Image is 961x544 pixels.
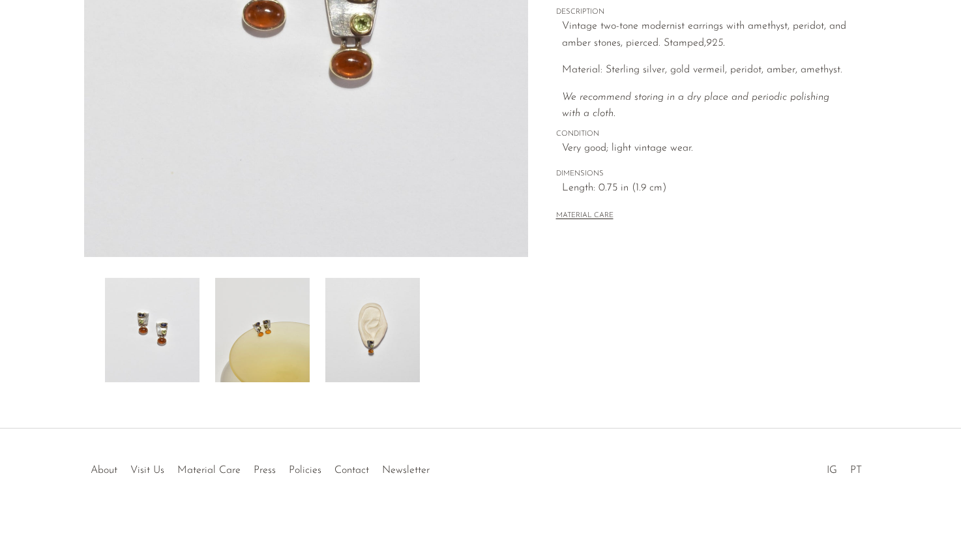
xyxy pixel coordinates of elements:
[562,62,850,79] p: Material: Sterling silver, gold vermeil, peridot, amber, amethyst.
[556,211,614,221] button: MATERIAL CARE
[850,465,862,476] a: PT
[562,18,850,52] p: Vintage two-tone modernist earrings with amethyst, peridot, and amber stones, pierced. Stamped,
[289,465,321,476] a: Policies
[325,278,420,382] img: Amethyst Peridot Amber Earrings
[91,465,117,476] a: About
[130,465,164,476] a: Visit Us
[215,278,310,382] img: Amethyst Peridot Amber Earrings
[820,455,868,479] ul: Social Medias
[562,92,829,119] i: We recommend storing in a dry place and periodic polishing with a cloth.
[105,278,200,382] img: Amethyst Peridot Amber Earrings
[177,465,241,476] a: Material Care
[562,140,850,157] span: Very good; light vintage wear.
[556,128,850,140] span: CONDITION
[706,38,725,48] em: 925.
[562,180,850,197] span: Length: 0.75 in (1.9 cm)
[84,455,436,479] ul: Quick links
[827,465,837,476] a: IG
[556,7,850,18] span: DESCRIPTION
[556,168,850,180] span: DIMENSIONS
[334,465,369,476] a: Contact
[254,465,276,476] a: Press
